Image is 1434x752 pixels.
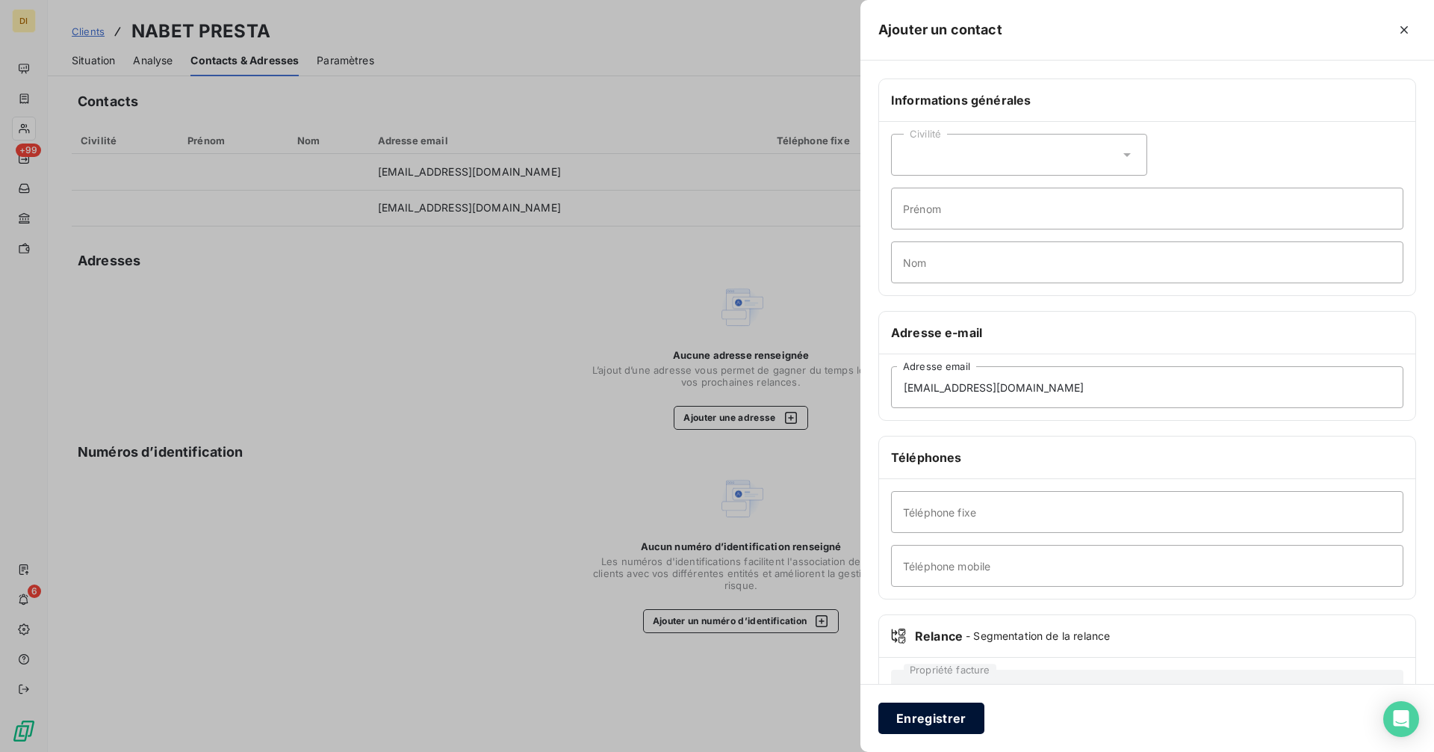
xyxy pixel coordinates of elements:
[891,91,1403,109] h6: Informations générales
[891,449,1403,466] h6: Téléphones
[878,19,1002,40] h5: Ajouter un contact
[891,188,1403,229] input: placeholder
[878,703,984,734] button: Enregistrer
[891,366,1403,408] input: placeholder
[891,241,1403,283] input: placeholder
[891,491,1403,533] input: placeholder
[891,545,1403,587] input: placeholder
[891,324,1403,342] h6: Adresse e-mail
[966,629,1110,644] span: - Segmentation de la relance
[891,627,1403,645] div: Relance
[1383,701,1419,737] div: Open Intercom Messenger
